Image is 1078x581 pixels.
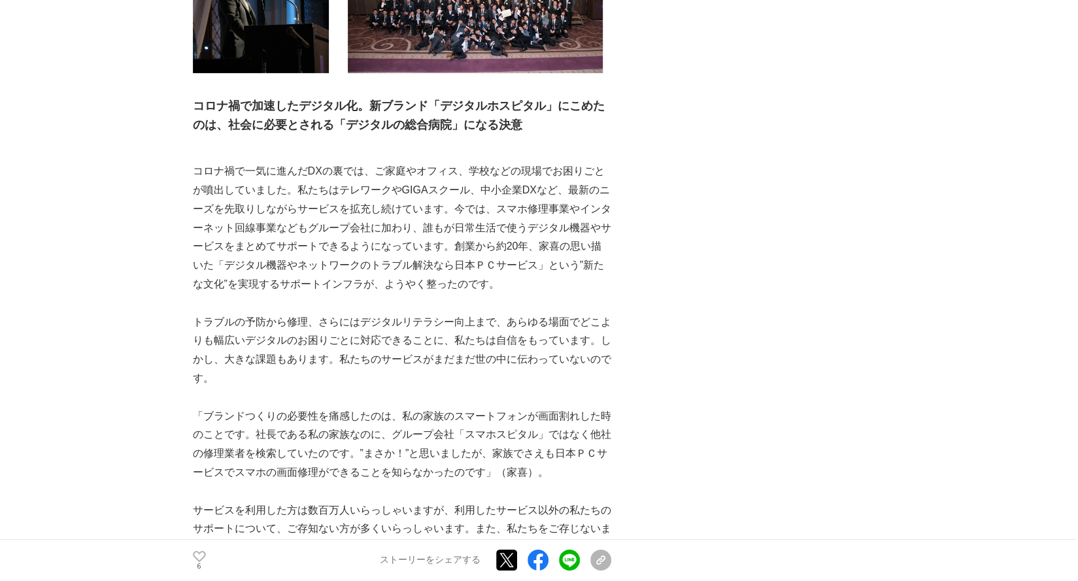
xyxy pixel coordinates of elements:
[193,563,206,570] p: 6
[380,555,480,567] p: ストーリーをシェアする
[193,99,605,131] strong: コロナ禍で加速したデジタル化。新ブランド「デジタルホスピタル」にこめたのは、社会に必要とされる「デジタルの総合病院」になる決意
[193,313,611,388] p: トラブルの予防から修理、さらにはデジタルリテラシー向上まで、あらゆる場面でどこよりも幅広いデジタルのお困りごとに対応できることに、私たちは自信をもっています。しかし、大きな課題もあります。私たち...
[193,162,611,294] p: コロナ禍で一気に進んだDXの裏では、ご家庭やオフィス、学校などの現場でお困りごとが噴出していました。私たちはテレワークやGIGAスクール、中小企業DXなど、最新のニーズを先取りしながらサービスを...
[193,407,611,482] p: 「ブランドつくりの必要性を痛感したのは、私の家族のスマートフォンが画面割れした時のことです。社長である私の家族なのに、グループ会社「スマホスピタル」ではなく他社の修理業者を検索していたのです。”...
